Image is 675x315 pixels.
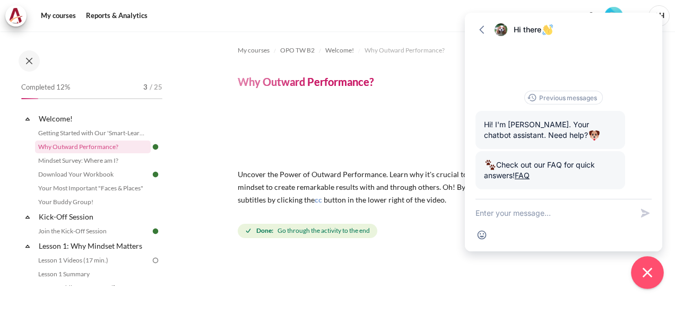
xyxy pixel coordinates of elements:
a: My courses [238,44,270,57]
div: Show notification window with no new notifications [583,8,599,24]
span: 3 [143,82,148,93]
a: Reports & Analytics [82,5,151,27]
div: Level #1 [604,6,623,25]
img: To do [151,256,160,265]
h4: Why Outward Performance? [238,75,374,89]
a: Download Your Workbook [35,168,151,181]
a: Join the Kick-Off Session [35,225,151,238]
span: cc [315,195,322,204]
strong: Done: [256,226,273,235]
a: Your Most Important "Faces & Places" [35,182,151,195]
img: Architeck [8,8,23,24]
a: User menu [648,5,670,27]
span: Collapse [22,241,33,251]
span: Why Outward Performance? [365,46,445,55]
span: Collapse [22,212,33,222]
a: Welcome! [325,44,354,57]
span: Completed 12% [21,82,70,93]
a: Level #1 [600,6,627,25]
a: My courses [37,5,80,27]
nav: Navigation bar [238,42,600,59]
a: Why Outward Performance? [35,141,151,153]
a: Mindset Survey: Where am I? [35,154,151,167]
a: Architeck Architeck [5,5,32,27]
div: Completion requirements for Why Outward Performance? [238,222,379,241]
a: Lesson 1 Videos (17 min.) [35,254,151,267]
span: OPO TW B2 [280,46,315,55]
span: My courses [238,46,270,55]
a: Getting Started with Our 'Smart-Learning' Platform [35,127,151,139]
a: Lesson 1 Summary [35,268,151,281]
span: Go through the activity to the end [278,226,370,235]
a: Welcome! [37,111,151,126]
a: Kick-Off Session [37,209,151,224]
img: Done [151,226,160,236]
span: AH [648,5,670,27]
img: Done [151,170,160,179]
a: Your Buddy Group! [35,196,151,208]
a: From Huddle to Harmony ([PERSON_NAME]'s Story) [35,282,151,294]
span: / 25 [150,82,162,93]
button: Languages [628,8,644,24]
div: 12% [21,98,38,99]
a: Why Outward Performance? [365,44,445,57]
span: Welcome! [325,46,354,55]
img: Level #1 [604,7,623,25]
img: Done [151,142,160,152]
span: button in the lower right of the video. [324,195,446,204]
a: OPO TW B2 [280,44,315,57]
a: Lesson 1: Why Mindset Matters [37,239,151,253]
img: 0 [238,105,600,162]
span: Uncover the Power of Outward Performance. Learn why it's crucial to your success to have an outwa... [238,170,577,204]
span: Collapse [22,113,33,124]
